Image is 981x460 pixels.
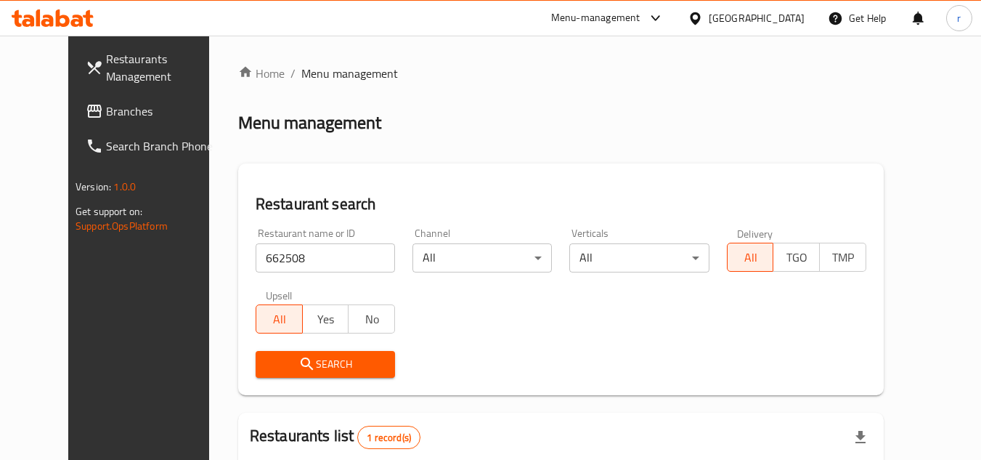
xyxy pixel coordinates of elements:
[819,243,866,272] button: TMP
[779,247,814,268] span: TGO
[250,425,420,449] h2: Restaurants list
[256,304,303,334] button: All
[76,177,111,196] span: Version:
[106,137,221,155] span: Search Branch Phone
[290,65,296,82] li: /
[262,309,297,330] span: All
[267,355,383,374] span: Search
[354,309,389,330] span: No
[106,50,221,85] span: Restaurants Management
[348,304,395,334] button: No
[74,94,232,129] a: Branches
[843,420,878,455] div: Export file
[737,228,773,238] label: Delivery
[74,129,232,164] a: Search Branch Phone
[76,217,168,235] a: Support.OpsPlatform
[957,10,961,26] span: r
[238,111,381,134] h2: Menu management
[357,426,420,449] div: Total records count
[773,243,820,272] button: TGO
[238,65,884,82] nav: breadcrumb
[412,243,552,273] div: All
[733,247,768,268] span: All
[266,290,293,300] label: Upsell
[238,65,285,82] a: Home
[76,202,142,221] span: Get support on:
[302,304,349,334] button: Yes
[256,193,866,215] h2: Restaurant search
[727,243,774,272] button: All
[106,102,221,120] span: Branches
[256,351,395,378] button: Search
[826,247,860,268] span: TMP
[358,431,420,445] span: 1 record(s)
[569,243,709,273] div: All
[301,65,398,82] span: Menu management
[551,9,640,27] div: Menu-management
[309,309,343,330] span: Yes
[709,10,805,26] div: [GEOGRAPHIC_DATA]
[113,177,136,196] span: 1.0.0
[256,243,395,273] input: Search for restaurant name or ID..
[74,41,232,94] a: Restaurants Management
